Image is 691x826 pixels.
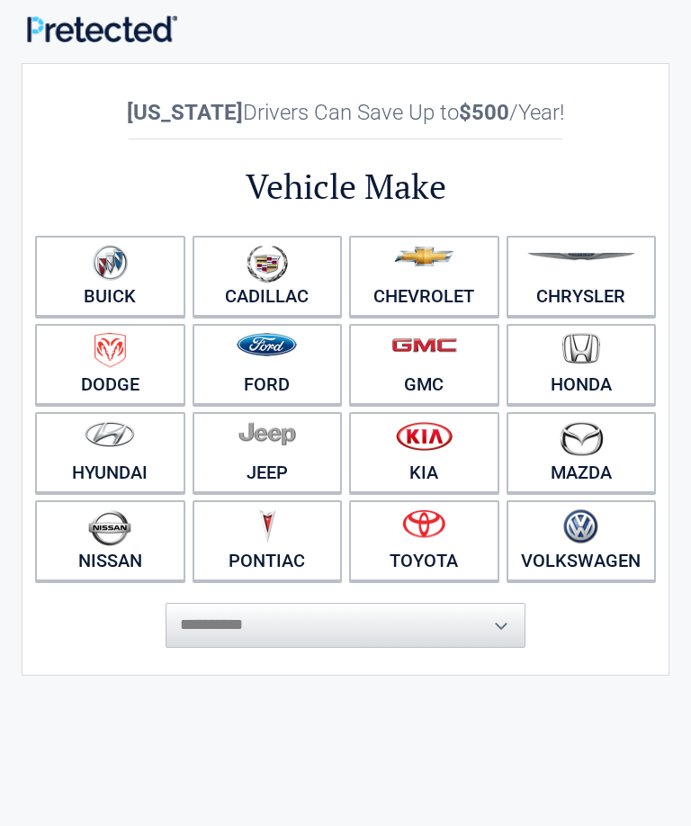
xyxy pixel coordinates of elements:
a: Jeep [193,412,343,493]
img: toyota [402,509,445,538]
img: jeep [238,421,296,446]
a: Buick [35,236,185,317]
img: kia [396,421,453,451]
a: Chrysler [507,236,657,317]
img: ford [237,333,297,356]
a: Ford [193,324,343,405]
img: honda [562,333,600,364]
img: cadillac [247,245,288,283]
a: Nissan [35,500,185,581]
h2: Drivers Can Save Up to /Year [31,100,660,125]
a: Dodge [35,324,185,405]
img: buick [93,245,128,281]
a: Toyota [349,500,499,581]
a: Chevrolet [349,236,499,317]
img: hyundai [85,421,135,447]
h2: Vehicle Make [31,164,660,210]
img: gmc [391,337,457,353]
b: $500 [459,100,509,125]
img: chrysler [526,253,636,261]
a: Volkswagen [507,500,657,581]
a: Hyundai [35,412,185,493]
img: dodge [94,333,126,368]
img: mazda [559,421,604,456]
a: Cadillac [193,236,343,317]
a: Honda [507,324,657,405]
img: volkswagen [563,509,598,544]
a: Mazda [507,412,657,493]
a: Kia [349,412,499,493]
img: chevrolet [394,247,454,266]
img: Main Logo [27,15,177,42]
img: pontiac [258,509,276,543]
img: nissan [88,509,131,546]
b: [US_STATE] [127,100,243,125]
a: Pontiac [193,500,343,581]
a: GMC [349,324,499,405]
